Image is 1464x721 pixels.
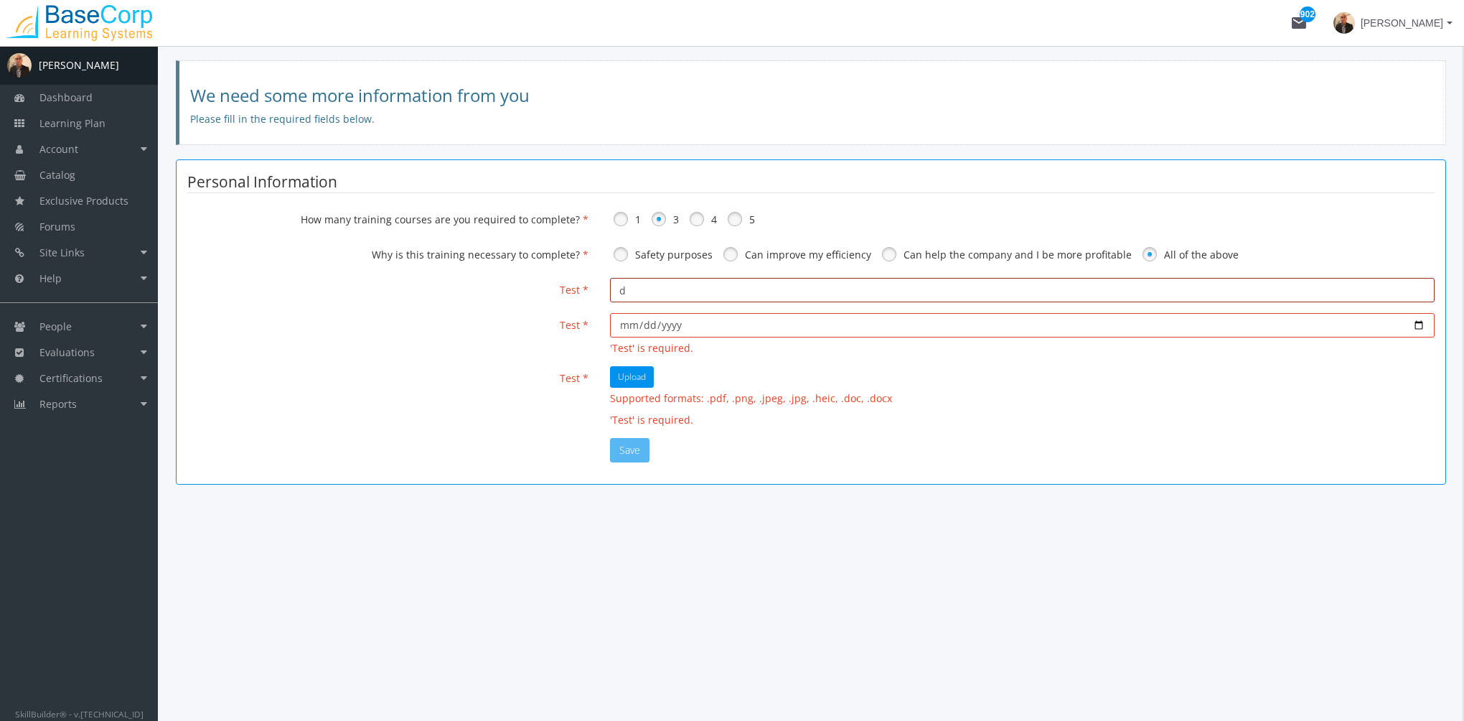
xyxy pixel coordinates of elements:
span: People [39,320,72,333]
label: Can help the company and I be more profitable [904,248,1132,262]
span: Reports [39,397,77,411]
label: Safety purposes [635,248,713,262]
span: Help [39,271,62,285]
label: Why is this training necessary to complete? [177,243,599,262]
span: Upload [618,371,646,383]
span: Catalog [39,168,75,182]
span: Evaluations [39,345,95,359]
mat-icon: mail [1290,14,1308,32]
span: 'Test' is required. [610,413,693,427]
span: Exclusive Products [39,194,128,208]
label: 3 [673,213,679,227]
span: [PERSON_NAME] [1361,10,1443,36]
label: 1 [635,213,641,227]
img: profilePicture.png [7,53,32,78]
span: Site Links [39,246,85,259]
span: Supported formats: .pdf, .png, .jpeg, .jpg, .heic, .doc, .docx [610,391,1435,406]
small: SkillBuilder® - v.[TECHNICAL_ID] [15,708,144,720]
label: How many training courses are you required to complete? [177,208,599,227]
button: Save [610,438,649,462]
label: 4 [711,213,717,227]
span: Learning Plan [39,116,105,130]
legend: Personal Information [187,171,1435,193]
p: Please fill in the required fields below. [190,112,1435,126]
span: Forums [39,220,75,233]
h3: We need some more information from you [190,86,1435,105]
label: Test [177,313,599,332]
span: Dashboard [39,90,93,104]
span: Certifications [39,371,103,385]
label: Test [177,278,599,297]
input: yyyy-mm-dd [610,313,1435,338]
label: Can improve my efficiency [745,248,871,262]
button: Upload [610,366,654,388]
span: 'Test' is required. [610,341,693,355]
label: 5 [749,213,755,227]
label: Test [177,366,599,386]
span: Account [39,142,78,156]
div: [PERSON_NAME] [39,58,119,73]
label: All of the above [1164,248,1239,262]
